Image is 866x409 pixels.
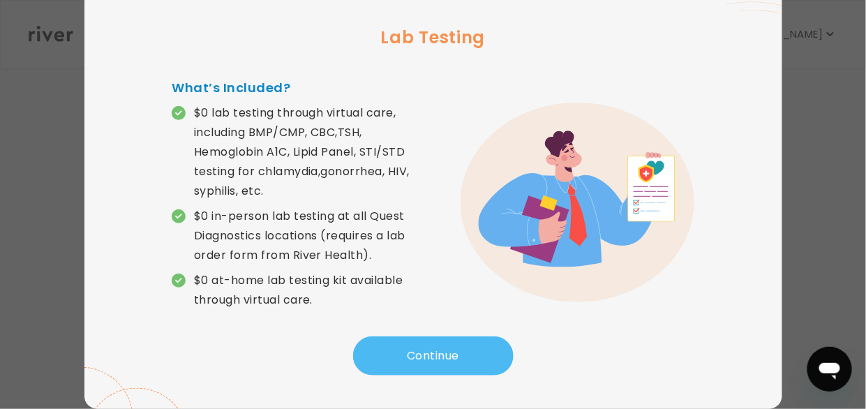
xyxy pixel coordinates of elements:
p: $0 in-person lab testing at all Quest Diagnostics locations (requires a lab order form from River... [194,207,433,265]
h4: What’s Included? [172,78,433,98]
p: $0 at-home lab testing kit available through virtual care. [194,271,433,310]
p: $0 lab testing through virtual care, including BMP/CMP, CBC,TSH, Hemoglobin A1C, Lipid Panel, STI... [194,103,433,201]
h3: Lab Testing [107,25,760,50]
button: Continue [353,336,514,375]
img: error graphic [461,103,694,302]
iframe: Button to launch messaging window, conversation in progress [807,347,852,392]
